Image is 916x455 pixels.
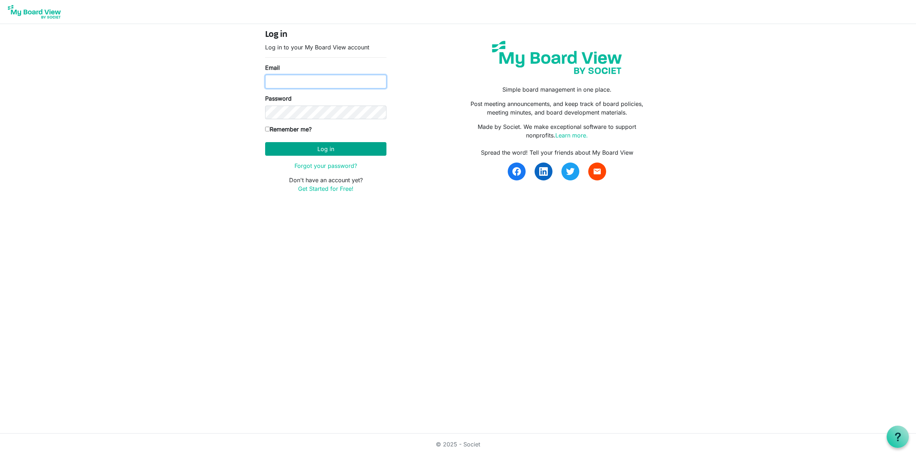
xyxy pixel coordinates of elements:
input: Remember me? [265,127,270,131]
label: Email [265,63,280,72]
p: Don't have an account yet? [265,176,386,193]
a: email [588,163,606,180]
p: Simple board management in one place. [463,85,651,94]
img: twitter.svg [566,167,575,176]
img: linkedin.svg [539,167,548,176]
p: Made by Societ. We make exceptional software to support nonprofits. [463,122,651,140]
a: Get Started for Free! [298,185,354,192]
div: Spread the word! Tell your friends about My Board View [463,148,651,157]
img: My Board View Logo [6,3,63,21]
img: facebook.svg [512,167,521,176]
label: Remember me? [265,125,312,134]
p: Log in to your My Board View account [265,43,386,52]
h4: Log in [265,30,386,40]
p: Post meeting announcements, and keep track of board policies, meeting minutes, and board developm... [463,100,651,117]
a: © 2025 - Societ [436,441,480,448]
a: Learn more. [555,132,588,139]
span: email [593,167,601,176]
a: Forgot your password? [294,162,357,169]
img: my-board-view-societ.svg [487,35,627,79]
label: Password [265,94,292,103]
button: Log in [265,142,386,156]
